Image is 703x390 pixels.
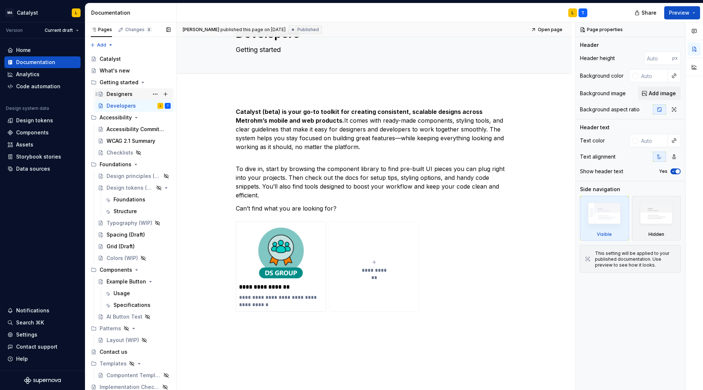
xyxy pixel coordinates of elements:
a: Accessibility Commitment [95,123,174,135]
div: Background color [580,72,624,79]
div: Header text [580,124,610,131]
div: Patterns [88,323,174,334]
button: MACatalystL [1,5,83,21]
p: It comes with ready-made components, styling tools, and clear guidelines that make it easy for de... [236,107,513,151]
div: Version [6,27,23,33]
img: f84b2c8a-09c9-4b26-974a-0e5b54d503a8.png [239,225,323,281]
span: Published [297,27,319,33]
a: Checklists [95,147,174,159]
a: Settings [4,329,81,341]
div: Getting started [100,79,138,86]
button: Preview [664,6,700,19]
div: Home [16,47,31,54]
div: Components [16,129,49,136]
div: Checklists [107,149,133,156]
div: Contact us [100,348,127,356]
a: Open page [529,25,566,35]
div: Storybook stories [16,153,61,160]
div: Catalyst [17,9,38,16]
div: Design principles (WIP) [107,172,161,180]
div: Accessibility [100,114,132,121]
a: AI Button Test [95,311,174,323]
span: [PERSON_NAME] [183,27,219,33]
a: Components [4,127,81,138]
span: Open page [538,27,562,33]
button: Add [88,40,115,50]
div: Foundations [88,159,174,170]
a: Usage [102,287,174,299]
div: Header height [580,55,615,62]
a: Analytics [4,68,81,80]
a: Contact us [88,346,174,358]
a: Design tokens [4,115,81,126]
strong: Catalyst (beta) is your go-to toolkit for creating consistent, scalable designs across Metrohm’s ... [236,108,484,124]
a: Typography (WIP) [95,217,174,229]
div: Spacing (Draft) [107,231,145,238]
span: Preview [669,9,689,16]
div: Contact support [16,343,57,350]
div: Catalyst [100,55,121,63]
div: Text color [580,137,605,144]
div: AI Button Test [107,313,142,320]
span: Current draft [45,27,73,33]
div: This setting will be applied to your published documentation. Use preview to see how it looks. [595,250,676,268]
div: Grid (Draft) [107,243,135,250]
a: Designers [95,88,174,100]
div: Design system data [6,105,49,111]
div: Background image [580,90,626,97]
a: Structure [102,205,174,217]
div: Notifications [16,307,49,314]
a: DevelopersLT [95,100,174,112]
div: Usage [114,290,130,297]
p: To dive in, start by browsing the component library to find pre-built UI pieces you can plug righ... [236,156,513,200]
div: Templates [88,358,174,369]
div: WCAG 2.1 Summary [107,137,155,145]
div: Show header text [580,168,623,175]
a: What's new [88,65,174,77]
a: Specifications [102,299,174,311]
div: Header [580,41,599,49]
div: Compontent Template [107,372,161,379]
div: Layout (WIP) [107,337,139,344]
div: T [167,102,169,109]
a: Storybook stories [4,151,81,163]
a: Catalyst [88,53,174,65]
a: Foundations [102,194,174,205]
div: Templates [100,360,127,367]
button: Search ⌘K [4,317,81,328]
a: Assets [4,139,81,151]
div: Assets [16,141,33,148]
span: 8 [146,27,152,33]
div: Data sources [16,165,50,172]
div: L [160,102,161,109]
div: Background aspect ratio [580,106,640,113]
div: Components [100,266,132,274]
a: WCAG 2.1 Summary [95,135,174,147]
button: Current draft [41,25,82,36]
div: Pages [91,27,112,33]
div: Help [16,355,28,363]
a: Spacing (Draft) [95,229,174,241]
input: Auto [644,52,672,65]
div: Accessibility Commitment [107,126,167,133]
div: What's new [100,67,130,74]
div: Changes [125,27,152,33]
p: Can’t find what you are looking for? [236,204,513,213]
div: Hidden [648,231,664,237]
a: Data sources [4,163,81,175]
div: Patterns [100,325,121,332]
div: MA [5,8,14,17]
button: Contact support [4,341,81,353]
div: Design tokens [16,117,53,124]
div: Settings [16,331,37,338]
input: Auto [638,69,668,82]
svg: Supernova Logo [24,377,61,384]
button: Share [631,6,661,19]
span: Share [641,9,656,16]
div: L [572,10,574,16]
div: Foundations [114,196,145,203]
input: Auto [638,134,668,147]
div: Example Button [107,278,146,285]
p: px [672,55,678,61]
